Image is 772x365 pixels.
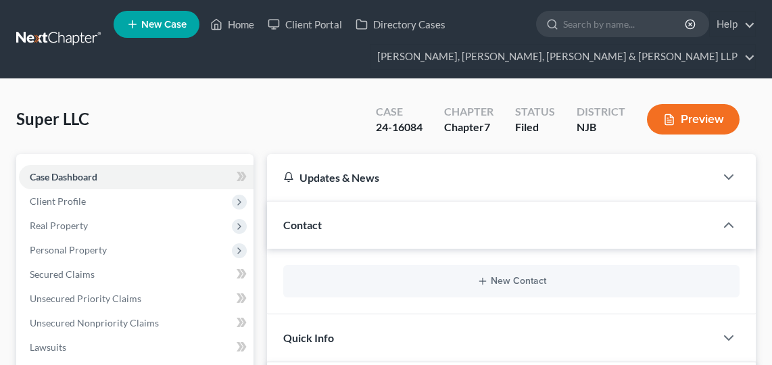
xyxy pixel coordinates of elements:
a: Home [203,12,261,36]
div: Status [515,104,555,120]
div: Case [376,104,423,120]
span: Unsecured Nonpriority Claims [30,317,159,328]
input: Search by name... [563,11,687,36]
button: Preview [647,104,740,135]
span: Real Property [30,220,88,231]
div: Chapter [444,104,493,120]
span: Super LLC [16,109,89,128]
a: Client Portal [261,12,349,36]
a: Secured Claims [19,262,254,287]
div: Chapter [444,120,493,135]
span: Personal Property [30,244,107,255]
div: NJB [577,120,625,135]
a: Help [710,12,755,36]
span: Contact [283,218,322,231]
span: Secured Claims [30,268,95,280]
span: Client Profile [30,195,86,207]
a: Lawsuits [19,335,254,360]
span: Lawsuits [30,341,66,353]
a: Case Dashboard [19,165,254,189]
div: District [577,104,625,120]
div: 24-16084 [376,120,423,135]
span: 7 [484,120,490,133]
span: Case Dashboard [30,171,97,182]
a: Directory Cases [349,12,452,36]
a: Unsecured Priority Claims [19,287,254,311]
a: Unsecured Nonpriority Claims [19,311,254,335]
div: Updates & News [283,170,699,185]
a: [PERSON_NAME], [PERSON_NAME], [PERSON_NAME] & [PERSON_NAME] LLP [370,45,755,69]
button: New Contact [294,276,729,287]
span: Unsecured Priority Claims [30,293,141,304]
span: Quick Info [283,331,334,344]
span: New Case [141,20,187,30]
div: Filed [515,120,555,135]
